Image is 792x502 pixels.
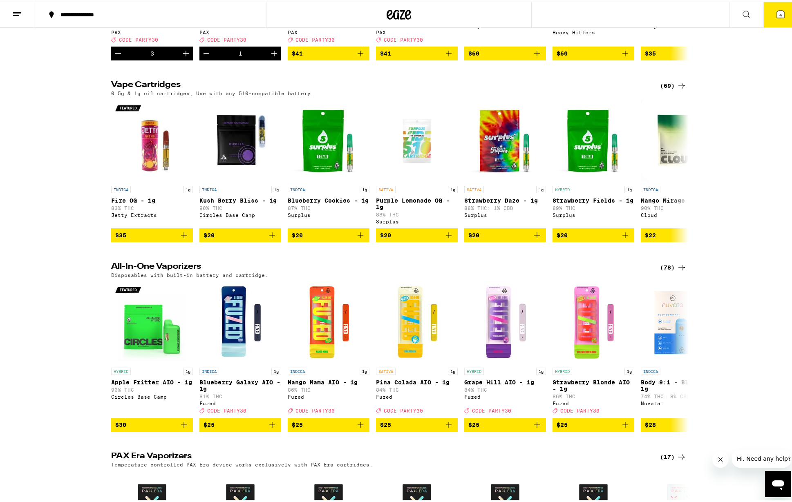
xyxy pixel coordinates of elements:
[645,49,656,55] span: $35
[376,280,458,362] img: Fuzed - Pina Colada AIO - 1g
[199,196,281,202] p: Kush Berry Bliss - 1g
[376,377,458,384] p: Pina Colada AIO - 1g
[199,377,281,390] p: Blueberry Galaxy AIO - 1g
[464,211,546,216] div: Surplus
[464,377,546,384] p: Grape Hill AIO - 1g
[199,28,281,33] div: PAX
[288,28,369,33] div: PAX
[111,416,193,430] button: Add to bag
[641,211,723,216] div: Cloud
[292,230,303,237] span: $20
[111,184,131,192] p: INDICA
[199,98,281,180] img: Circles Base Camp - Kush Berry Bliss - 1g
[553,45,634,59] button: Add to bag
[115,230,126,237] span: $35
[111,261,647,271] h2: All-In-One Vaporizers
[360,366,369,373] p: 1g
[111,79,647,89] h2: Vape Cartridges
[111,460,373,466] p: Temperature controlled PAX Era device works exclusively with PAX Era cartridges.
[288,416,369,430] button: Add to bag
[199,280,281,362] img: Fuzed - Blueberry Galaxy AIO - 1g
[199,392,281,397] p: 81% THC
[536,184,546,192] p: 1g
[376,217,458,223] div: Surplus
[376,45,458,59] button: Add to bag
[641,377,723,390] p: Body 9:1 - Blueberry - 1g
[111,204,193,209] p: 83% THC
[557,230,568,237] span: $20
[288,280,369,416] a: Open page for Mango Mama AIO - 1g from Fuzed
[199,98,281,227] a: Open page for Kush Berry Bliss - 1g from Circles Base Camp
[645,420,656,426] span: $28
[468,420,479,426] span: $25
[204,230,215,237] span: $20
[288,393,369,398] div: Fuzed
[288,184,307,192] p: INDICA
[292,420,303,426] span: $25
[271,366,281,373] p: 1g
[553,416,634,430] button: Add to bag
[183,366,193,373] p: 1g
[553,98,634,180] img: Surplus - Strawberry Fields - 1g
[641,366,660,373] p: INDICA
[464,393,546,398] div: Fuzed
[111,393,193,398] div: Circles Base Camp
[464,386,546,391] p: 84% THC
[553,227,634,241] button: Add to bag
[553,399,634,404] div: Fuzed
[641,280,723,416] a: Open page for Body 9:1 - Blueberry - 1g from Nuvata (CA)
[376,386,458,391] p: 84% THC
[288,227,369,241] button: Add to bag
[199,184,219,192] p: INDICA
[464,184,484,192] p: SATIVA
[204,420,215,426] span: $25
[376,98,458,227] a: Open page for Purple Lemonade OG - 1g from Surplus
[448,184,458,192] p: 1g
[384,36,423,41] span: CODE PARTY30
[111,227,193,241] button: Add to bag
[376,28,458,33] div: PAX
[111,89,314,94] p: 0.5g & 1g oil cartridges, Use with any 510-compatible battery.
[376,393,458,398] div: Fuzed
[384,407,423,412] span: CODE PARTY30
[199,227,281,241] button: Add to bag
[199,416,281,430] button: Add to bag
[183,184,193,192] p: 1g
[464,280,546,416] a: Open page for Grape Hill AIO - 1g from Fuzed
[207,36,246,41] span: CODE PARTY30
[376,184,396,192] p: SATIVA
[553,28,634,33] div: Heavy Hitters
[660,79,687,89] a: (69)
[199,366,219,373] p: INDICA
[380,49,391,55] span: $41
[641,392,723,397] p: 74% THC: 8% CBD
[641,184,660,192] p: INDICA
[464,280,546,362] img: Fuzed - Grape Hill AIO - 1g
[199,204,281,209] p: 90% THC
[376,416,458,430] button: Add to bag
[376,210,458,216] p: 88% THC
[464,366,484,373] p: HYBRID
[111,280,193,416] a: Open page for Apple Fritter AIO - 1g from Circles Base Camp
[553,184,572,192] p: HYBRID
[288,211,369,216] div: Surplus
[557,49,568,55] span: $60
[288,280,369,362] img: Fuzed - Mango Mama AIO - 1g
[288,98,369,180] img: Surplus - Blueberry Cookies - 1g
[150,49,154,55] div: 3
[380,230,391,237] span: $20
[660,261,687,271] a: (78)
[464,196,546,202] p: Strawberry Daze - 1g
[553,377,634,390] p: Strawberry Blonde AIO - 1g
[199,399,281,404] div: Fuzed
[624,184,634,192] p: 1g
[199,45,213,59] button: Decrement
[468,230,479,237] span: $20
[119,36,158,41] span: CODE PARTY30
[464,45,546,59] button: Add to bag
[641,399,723,404] div: Nuvata ([GEOGRAPHIC_DATA])
[641,98,723,227] a: Open page for Mango Mirage - 1g from Cloud
[448,366,458,373] p: 1g
[111,280,193,362] img: Circles Base Camp - Apple Fritter AIO - 1g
